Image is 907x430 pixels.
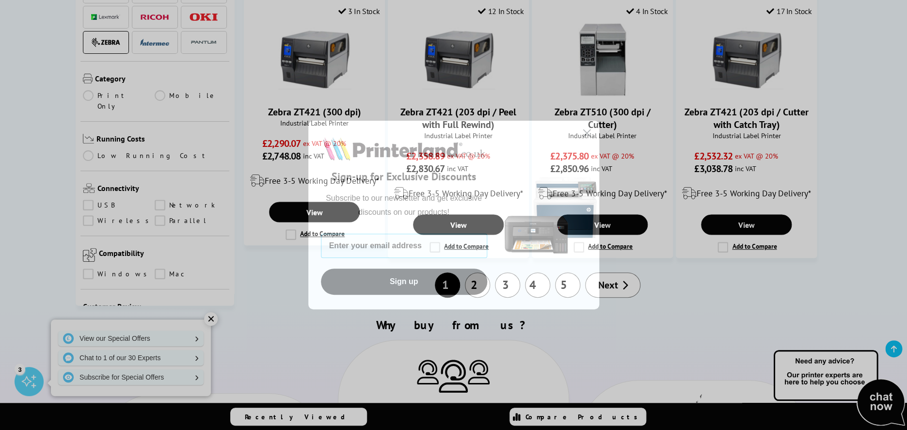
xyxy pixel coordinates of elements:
span: Sign-up for Exclusive Discounts [332,170,476,183]
button: Sign up [321,269,487,295]
span: Subscribe to our newsletter and get exclusive discounts on our products! [326,194,482,216]
img: Printerland.co.uk [321,135,487,162]
button: Close dialog [578,125,595,142]
img: 5290a21f-4df8-4860-95f4-ea1e8d0e8904.png [502,121,599,309]
input: Enter your email address [321,234,487,258]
